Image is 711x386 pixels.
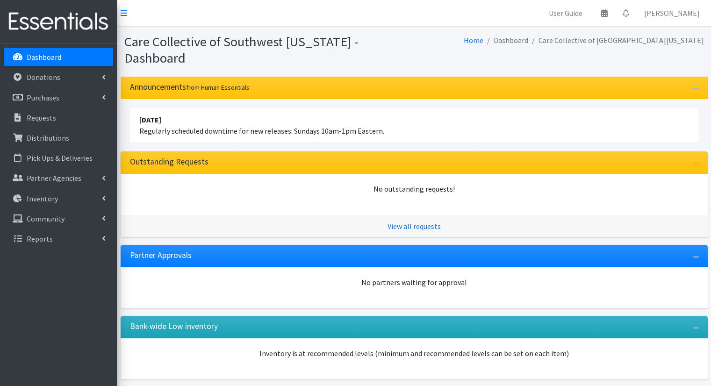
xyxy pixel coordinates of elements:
[528,34,704,47] li: Care Collective of [GEOGRAPHIC_DATA][US_STATE]
[130,82,250,92] h3: Announcements
[637,4,707,22] a: [PERSON_NAME]
[27,113,56,122] p: Requests
[124,34,411,66] h1: Care Collective of Southwest [US_STATE] - Dashboard
[4,68,113,86] a: Donations
[130,157,208,167] h3: Outstanding Requests
[27,72,60,82] p: Donations
[4,169,113,187] a: Partner Agencies
[130,108,698,142] li: Regularly scheduled downtime for new releases: Sundays 10am-1pm Eastern.
[4,229,113,248] a: Reports
[130,250,192,260] h3: Partner Approvals
[4,129,113,147] a: Distributions
[27,153,93,163] p: Pick Ups & Deliveries
[541,4,590,22] a: User Guide
[4,48,113,66] a: Dashboard
[130,183,698,194] div: No outstanding requests!
[27,93,59,102] p: Purchases
[27,133,69,143] p: Distributions
[27,52,61,62] p: Dashboard
[464,36,483,45] a: Home
[186,83,250,92] small: from Human Essentials
[4,209,113,228] a: Community
[4,189,113,208] a: Inventory
[130,348,698,359] p: Inventory is at recommended levels (minimum and recommended levels can be set on each item)
[27,173,81,183] p: Partner Agencies
[27,194,58,203] p: Inventory
[4,149,113,167] a: Pick Ups & Deliveries
[139,115,161,124] strong: [DATE]
[27,214,65,223] p: Community
[4,108,113,127] a: Requests
[4,6,113,37] img: HumanEssentials
[4,88,113,107] a: Purchases
[130,322,218,331] h3: Bank-wide Low inventory
[483,34,528,47] li: Dashboard
[130,277,698,288] div: No partners waiting for approval
[27,234,53,243] p: Reports
[388,222,441,231] a: View all requests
